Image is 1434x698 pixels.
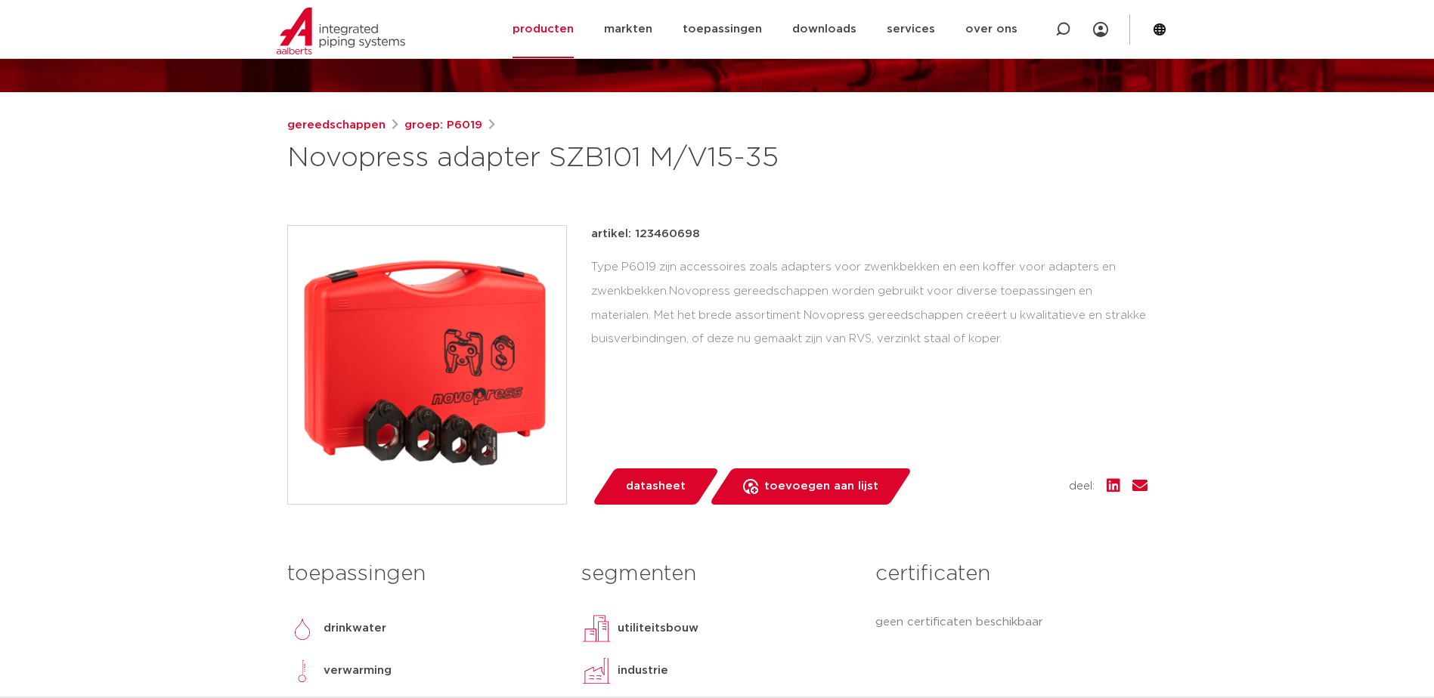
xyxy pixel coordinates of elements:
h3: certificaten [875,559,1147,589]
h1: Novopress adapter SZB101 M/V15-35 [287,141,855,177]
img: verwarming [287,656,317,686]
img: utiliteitsbouw [581,613,612,644]
h3: toepassingen [287,559,559,589]
img: industrie [581,656,612,686]
a: groep: P6019 [404,116,482,134]
a: gereedschappen [287,116,386,134]
p: geen certificaten beschikbaar [875,613,1147,632]
a: datasheet [591,468,720,505]
div: Type P6019 zijn accessoires zoals adapters voor zwenkbekken en een koffer voor adapters en zwenkb... [591,255,1148,351]
h3: segmenten [581,559,853,589]
p: verwarming [324,662,392,680]
p: utiliteitsbouw [618,619,698,638]
p: drinkwater [324,619,386,638]
span: datasheet [626,474,686,499]
p: artikel: 123460698 [591,225,700,243]
img: Product Image for Novopress adapter SZB101 M/V15-35 [288,226,566,504]
span: deel: [1069,477,1095,496]
p: industrie [618,662,668,680]
img: drinkwater [287,613,317,644]
span: toevoegen aan lijst [764,474,878,499]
